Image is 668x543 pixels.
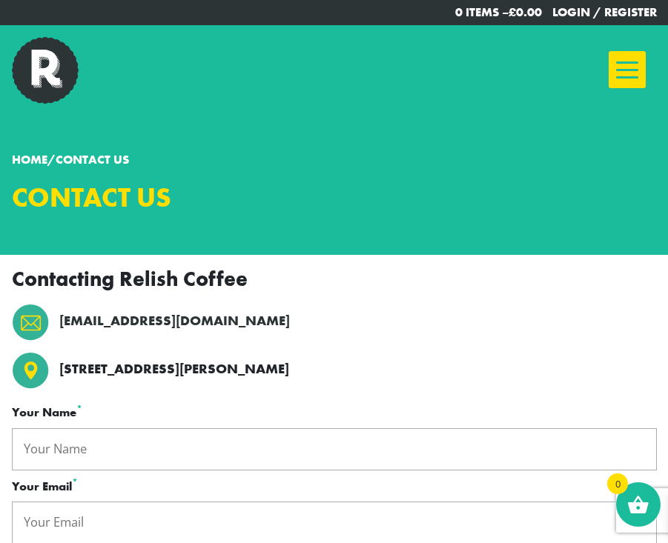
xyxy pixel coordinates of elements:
img: Call Relish Coffee [12,352,49,389]
label: Your Email [12,478,657,496]
label: Your Name [12,404,657,422]
img: Email Relish Coffee [12,304,49,341]
a: 0 items –£0.00 [455,4,542,20]
a: Login / Register [552,4,657,20]
span: / [12,152,129,167]
a: Home [12,152,47,167]
h2: Contacting Relish Coffee [12,267,657,292]
bdi: 0.00 [509,4,542,20]
p: [STREET_ADDRESS][PERSON_NAME] [59,359,289,380]
div: false [631,25,668,99]
span: Contact us [56,152,129,167]
span: £ [509,4,516,20]
img: Relish Coffee [12,37,79,104]
h1: Contact us [12,181,323,213]
span: 0 [607,473,628,494]
a: [EMAIL_ADDRESS][DOMAIN_NAME] [59,311,290,332]
input: Your Name [12,428,657,470]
